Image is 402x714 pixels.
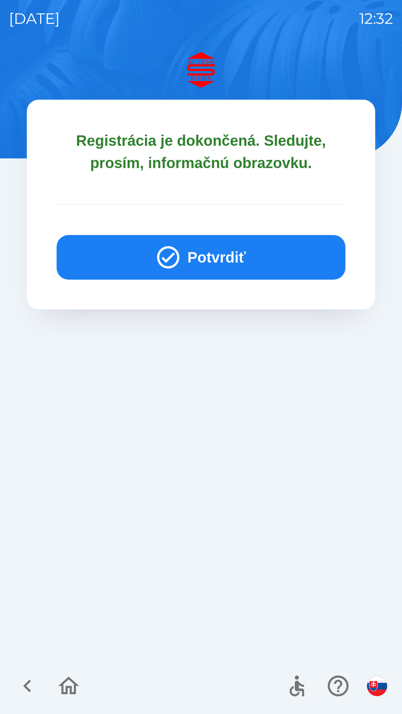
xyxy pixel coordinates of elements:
p: Registrácia je dokončená. Sledujte, prosím, informačnú obrazovku. [57,129,345,174]
p: [DATE] [9,7,60,30]
button: Potvrdiť [57,235,345,280]
p: 12:32 [359,7,393,30]
img: Logo [27,52,375,88]
img: sk flag [367,676,387,696]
